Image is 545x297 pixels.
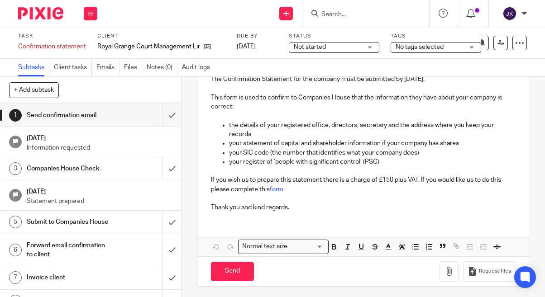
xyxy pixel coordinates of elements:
[229,157,516,166] p: your register of ‘people with significant control’ (PSC)
[237,33,277,40] label: Due by
[97,33,225,40] label: Client
[9,82,59,98] button: + Add subtask
[289,33,379,40] label: Status
[147,59,177,76] a: Notes (0)
[211,75,516,84] p: The Confirmation Statement for the company must be submitted by [DATE].
[237,43,256,50] span: [DATE]
[396,44,444,50] span: No tags selected
[27,162,111,175] h1: Companies House Check
[96,59,120,76] a: Emails
[320,11,402,19] input: Search
[9,162,22,175] div: 3
[54,59,92,76] a: Client tasks
[211,203,516,212] p: Thank you and kind regards.
[294,44,326,50] span: Not started
[27,108,111,122] h1: Send confirmation email
[270,186,283,193] a: form
[182,59,215,76] a: Audit logs
[27,197,172,206] p: Statement prepared
[479,268,511,275] span: Request files
[27,185,172,196] h1: [DATE]
[229,121,516,139] p: the details of your registered office, directors, secretary and the address where you keep your r...
[97,42,200,51] p: Royal Grange Court Management Limited
[27,132,172,143] h1: [DATE]
[18,7,63,19] img: Pixie
[238,240,329,254] div: Search for option
[391,33,481,40] label: Tags
[18,33,86,40] label: Task
[18,59,49,76] a: Subtasks
[463,261,516,282] button: Request files
[211,262,254,281] input: Send
[229,148,516,157] p: your SIC code (the number that identifies what your company does)
[124,59,142,76] a: Files
[9,109,22,122] div: 1
[9,244,22,256] div: 6
[27,271,111,284] h1: Invoice client
[229,139,516,148] p: your statement of capital and shareholder information if your company has shares
[27,239,111,262] h1: Forward email confirmation to client
[9,271,22,284] div: 7
[211,175,516,194] p: If you wish us to prepare this statement there is a charge of £150 plus VAT. If you would like us...
[9,216,22,228] div: 5
[27,215,111,229] h1: Submit to Companies House
[240,242,290,251] span: Normal text size
[291,242,323,251] input: Search for option
[27,143,172,152] p: Information requested
[211,93,516,112] p: This form is used to confirm to Companies House that the information they have about your company...
[502,6,517,21] img: svg%3E
[18,42,86,51] div: Confirmation statement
